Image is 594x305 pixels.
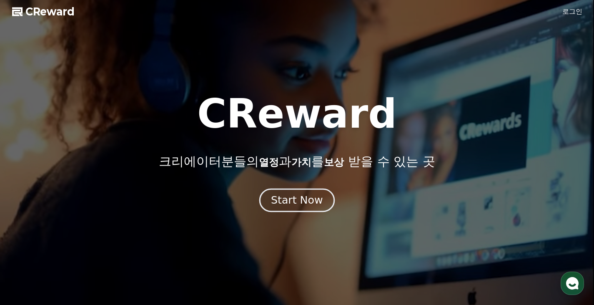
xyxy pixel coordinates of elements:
[3,236,55,257] a: 홈
[12,5,75,18] a: CReward
[25,5,75,18] span: CReward
[562,7,582,17] a: 로그인
[259,156,279,168] span: 열정
[271,193,323,207] div: Start Now
[129,248,139,255] span: 설정
[55,236,108,257] a: 대화
[259,188,335,212] button: Start Now
[26,248,31,255] span: 홈
[291,156,311,168] span: 가치
[159,154,435,169] p: 크리에이터분들의 과 를 받을 수 있는 곳
[261,197,333,205] a: Start Now
[324,156,344,168] span: 보상
[76,249,86,255] span: 대화
[197,94,397,134] h1: CReward
[108,236,160,257] a: 설정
